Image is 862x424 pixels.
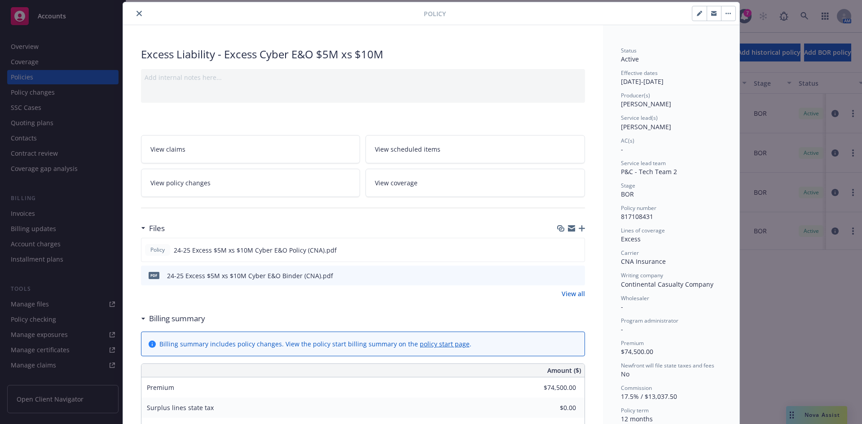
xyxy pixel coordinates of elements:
span: Effective dates [621,69,658,77]
span: Service lead team [621,159,666,167]
span: Carrier [621,249,639,257]
span: View scheduled items [375,144,440,154]
a: View all [562,289,585,298]
span: Policy number [621,204,656,212]
span: Writing company [621,271,663,279]
div: 24-25 Excess $5M xs $10M Cyber E&O Binder (CNA).pdf [167,271,333,280]
span: Wholesaler [621,294,649,302]
span: No [621,370,629,378]
button: download file [559,271,566,280]
a: View claims [141,135,361,163]
div: Billing summary [141,313,205,324]
span: $74,500.00 [621,347,653,356]
span: Producer(s) [621,92,650,99]
div: Excess [621,234,721,244]
input: 0.00 [523,401,581,415]
a: policy start page [420,340,470,348]
span: 17.5% / $13,037.50 [621,392,677,401]
button: close [134,8,145,19]
a: View coverage [365,169,585,197]
span: Status [621,47,637,54]
span: Lines of coverage [621,227,665,234]
div: [DATE] - [DATE] [621,69,721,86]
span: [PERSON_NAME] [621,100,671,108]
span: Newfront will file state taxes and fees [621,362,714,369]
span: Policy term [621,407,649,414]
span: CNA Insurance [621,257,666,266]
span: - [621,145,623,153]
span: [PERSON_NAME] [621,122,671,131]
span: 12 months [621,415,653,423]
div: Add internal notes here... [145,73,581,82]
h3: Files [149,223,165,234]
span: View claims [150,144,185,154]
div: Billing summary includes policy changes. View the policy start billing summary on the . [159,339,471,349]
span: Continental Casualty Company [621,280,713,288]
span: pdf [149,272,159,279]
span: - [621,302,623,311]
span: Active [621,55,639,63]
span: Premium [147,383,174,392]
a: View scheduled items [365,135,585,163]
span: Service lead(s) [621,114,658,122]
span: Commission [621,384,652,392]
span: AC(s) [621,137,634,144]
span: Program administrator [621,317,678,324]
div: Files [141,223,165,234]
span: P&C - Tech Team 2 [621,167,677,176]
span: Stage [621,182,635,189]
button: preview file [573,245,581,255]
span: Premium [621,339,644,347]
a: View policy changes [141,169,361,197]
span: 24-25 Excess $5M xs $10M Cyber E&O Policy (CNA).pdf [174,245,337,255]
button: preview file [573,271,581,280]
span: View coverage [375,178,418,188]
span: View policy changes [150,178,211,188]
span: Amount ($) [547,366,581,375]
span: 817108431 [621,212,653,221]
h3: Billing summary [149,313,205,324]
span: Surplus lines state tax [147,403,214,412]
span: BOR [621,190,634,198]
span: - [621,325,623,333]
div: Excess Liability - Excess Cyber E&O $5M xs $10M [141,47,585,62]
span: Policy [149,246,167,254]
input: 0.00 [523,381,581,394]
button: download file [559,245,566,255]
span: Policy [424,9,446,18]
